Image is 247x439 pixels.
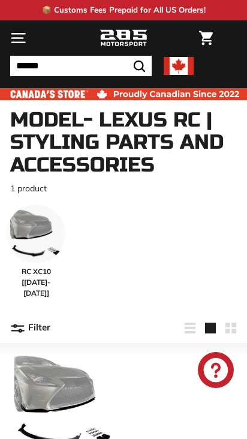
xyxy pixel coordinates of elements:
img: Logo_285_Motorsport_areodynamics_components [100,28,147,49]
a: Cart [193,21,219,55]
p: 📦 Customs Fees Prepaid for All US Orders! [42,4,206,16]
a: RC XC10 [[DATE]-[DATE]] [7,205,65,299]
button: Filter [10,314,50,342]
inbox-online-store-chat: Shopify online store chat [194,352,237,391]
input: Search [10,56,152,76]
span: RC XC10 [[DATE]-[DATE]] [7,266,65,299]
h1: Model- Lexus RC | Styling Parts and Accessories [10,109,237,176]
p: 1 product [10,182,237,195]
